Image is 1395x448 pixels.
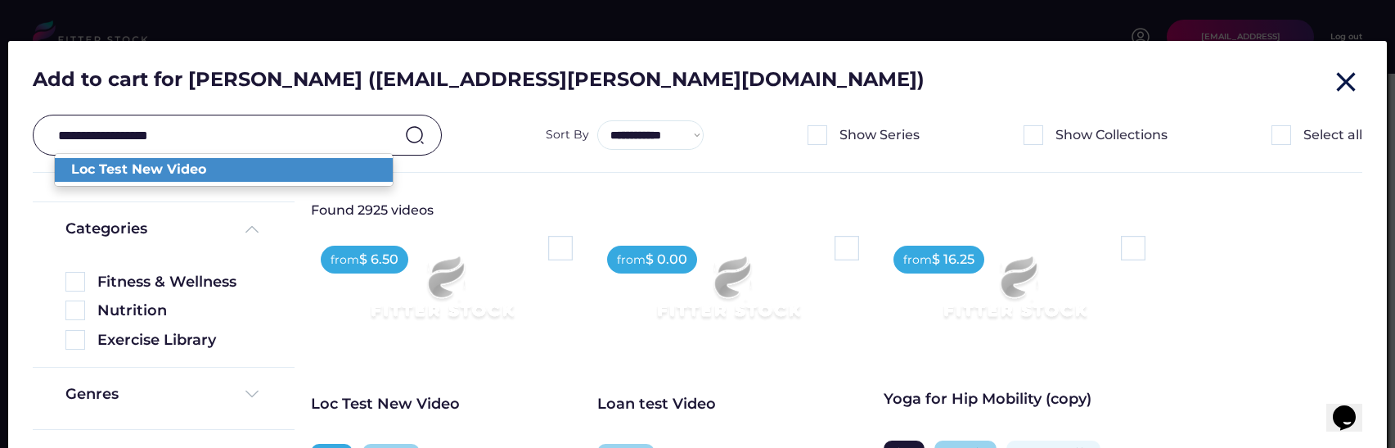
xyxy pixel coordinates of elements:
button: close [1330,66,1362,98]
div: Found 2925 videos [311,201,475,219]
img: Frame%2079%20%281%29.svg [910,236,1119,354]
img: Frame%2079%20%281%29.svg [623,236,833,354]
div: Add to cart for [PERSON_NAME] ([EMAIL_ADDRESS][PERSON_NAME][DOMAIN_NAME]) [33,66,1330,102]
img: Rectangle%205126.svg [1271,125,1291,145]
div: $ 6.50 [359,251,398,269]
img: Frame%20%285%29.svg [242,219,262,239]
div: Show Collections [1055,126,1168,144]
img: Rectangle%205126.svg [65,272,85,292]
div: Nutrition [97,301,262,321]
div: $ 16.25 [932,251,974,269]
div: Exercise Library [97,330,262,351]
img: Frame%2079%20%281%29.svg [337,236,547,354]
div: from [617,252,646,269]
div: Categories [65,219,147,239]
div: from [903,252,932,269]
div: Loc Test New Video [311,394,573,414]
img: Rectangle%205126.svg [65,301,85,320]
div: Select all [1303,126,1362,144]
strong: Loc Test New Video [71,161,206,177]
div: from [331,252,359,269]
img: Rectangle%205126.svg [835,236,859,260]
div: Show Series [839,126,920,144]
div: Genres [65,384,119,405]
div: $ 0.00 [646,251,687,269]
img: Rectangle%205126.svg [1121,236,1145,260]
div: Fitness & Wellness [97,272,262,292]
div: Yoga for Hip Mobility (copy) [884,389,1145,410]
iframe: chat widget [1326,382,1379,432]
img: search-normal.svg [405,125,425,145]
img: Rectangle%205126.svg [65,330,85,350]
div: Sort By [546,127,589,143]
img: Frame%20%284%29.svg [242,384,262,404]
div: Loan test Video [597,394,859,414]
img: Rectangle%205126.svg [548,236,573,260]
img: Rectangle%205126.svg [808,125,827,145]
img: Rectangle%205126.svg [1024,125,1043,145]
